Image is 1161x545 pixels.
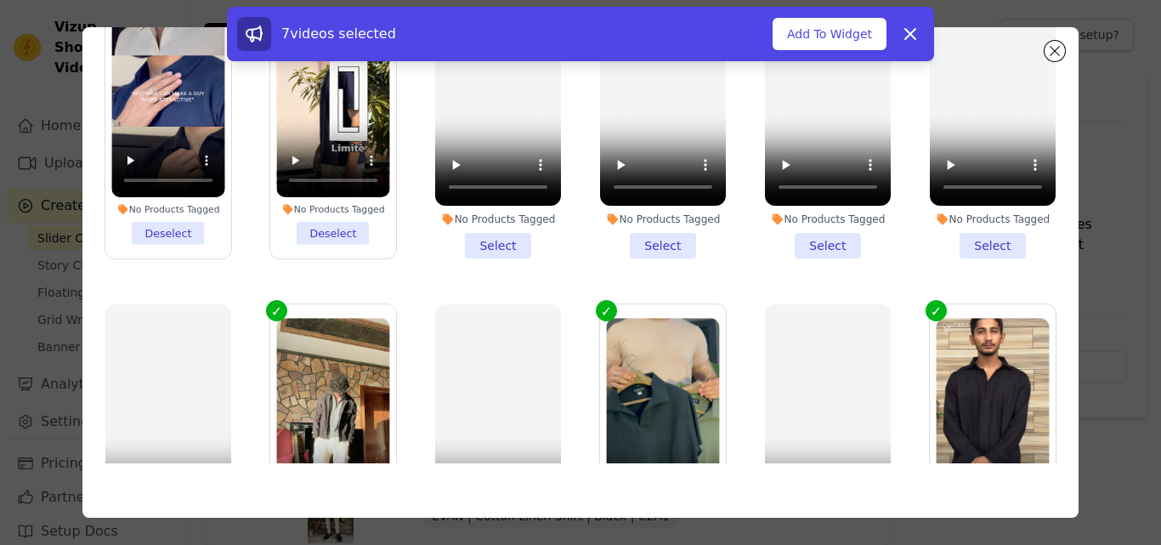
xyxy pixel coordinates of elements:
[773,18,886,50] button: Add To Widget
[765,213,891,226] div: No Products Tagged
[281,26,396,42] span: 7 videos selected
[600,213,726,226] div: No Products Tagged
[930,213,1056,226] div: No Products Tagged
[435,213,561,226] div: No Products Tagged
[276,203,389,215] div: No Products Tagged
[111,203,224,215] div: No Products Tagged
